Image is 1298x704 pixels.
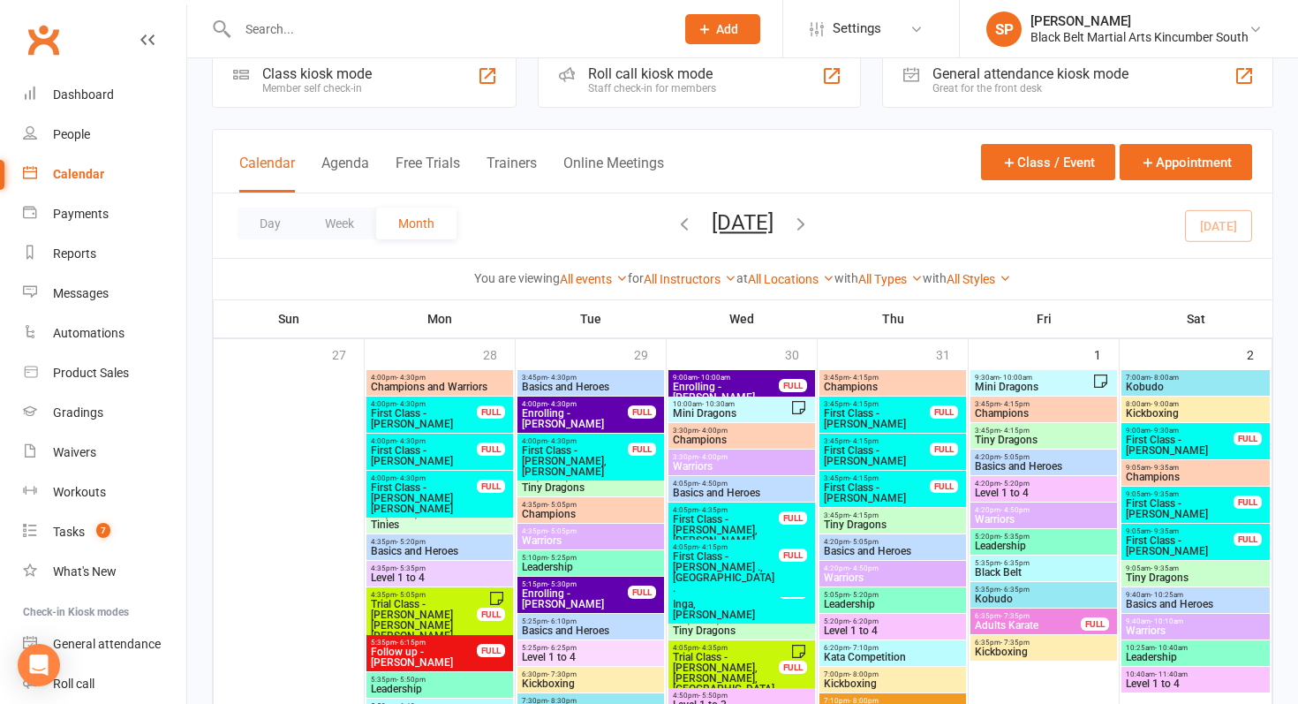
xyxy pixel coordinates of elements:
span: 9:40am [1125,591,1266,599]
span: First Class - [PERSON_NAME] [1125,435,1234,456]
span: 5:20pm [974,533,1113,541]
span: 4:00pm [370,474,478,482]
span: Basics and Heroes [521,382,660,392]
span: 4:05pm [672,543,780,551]
span: Follow up - [PERSON_NAME] [370,647,478,668]
span: - 6:20pm [849,617,879,625]
span: Kickboxing [974,647,1113,657]
span: - 9:35am [1151,464,1179,472]
span: - 5:05pm [396,591,426,599]
span: Enrolling - [PERSON_NAME] [521,588,629,609]
span: - 5:50pm [396,676,426,684]
div: Open Intercom Messenger [18,644,60,686]
span: - 10:30am [702,400,735,408]
a: All Locations [748,272,834,286]
span: - 4:30pm [396,474,426,482]
span: 4:35pm [521,527,660,535]
span: Kickboxing [521,678,660,689]
span: 7:00am [1125,374,1266,382]
span: Leadership [1125,652,1266,662]
span: Warriors [1125,625,1266,636]
span: 4:20pm [823,564,962,572]
a: All events [560,272,628,286]
span: 4:00pm [370,437,478,445]
div: What's New [53,564,117,579]
strong: with [834,271,858,285]
span: 4:00pm [521,400,629,408]
div: FULL [1234,496,1262,509]
span: First Class - River Inga, [PERSON_NAME] [672,588,780,620]
span: Basics and Heroes [974,461,1113,472]
span: Mini Dragons [974,382,1092,392]
th: Wed [667,300,818,337]
span: - 6:35pm [1000,559,1030,567]
span: 5:35pm [370,676,509,684]
span: First Class - [PERSON_NAME] [823,482,931,503]
span: - 10:40am [1155,644,1188,652]
div: FULL [477,644,505,657]
span: Kickboxing [823,678,962,689]
span: Warriors [823,572,962,583]
div: Roll call kiosk mode [588,65,716,82]
span: Kickboxing [1125,408,1266,419]
span: 6:35pm [974,639,1113,647]
span: Level 1 to 4 [1125,678,1266,689]
strong: with [923,271,947,285]
div: Waivers [53,445,96,459]
span: - 5:20pm [396,538,426,546]
span: Kata Competition [823,652,962,662]
span: 10:00am [672,400,790,408]
span: - 4:30pm [547,374,577,382]
div: General attendance [53,637,161,651]
div: Black Belt Martial Arts Kincumber South [1030,29,1249,45]
div: Tasks [53,525,85,539]
span: - 10:00am [698,374,730,382]
span: 10:40am [1125,670,1266,678]
span: - 4:00pm [698,453,728,461]
button: Day [238,208,303,239]
div: Product Sales [53,366,129,380]
span: - 8:00pm [849,670,879,678]
span: - 5:35pm [1000,533,1030,541]
a: Automations [23,314,186,353]
div: FULL [779,379,807,392]
span: - 4:00pm [698,427,728,435]
th: Mon [365,300,516,337]
span: 3:45pm [974,427,1113,435]
span: - 4:15pm [1000,427,1030,435]
a: Roll call [23,664,186,704]
span: - 7:30pm [547,670,577,678]
span: 6:20pm [823,644,962,652]
span: 9:05am [1125,490,1234,498]
span: 5:35pm [370,639,478,647]
div: FULL [930,405,958,419]
span: - 4:30pm [396,400,426,408]
span: 5:35pm [974,559,1113,567]
div: Messages [53,286,109,300]
span: - 5:20pm [1000,480,1030,488]
span: 3:30pm [672,427,811,435]
div: FULL [628,405,656,419]
span: - 4:50pm [849,564,879,572]
span: 4:35pm [370,591,478,599]
div: FULL [1234,432,1262,445]
button: Class / Event [981,144,1115,180]
span: Warriors [521,535,660,546]
span: 8:00am [1125,400,1266,408]
div: FULL [628,586,656,599]
span: - 4:30pm [547,400,577,408]
span: 5:05pm [823,591,962,599]
span: 3:30pm [672,453,811,461]
div: FULL [477,405,505,419]
span: First Class - [PERSON_NAME] [823,408,931,429]
span: 3:45pm [823,437,931,445]
span: - 6:15pm [396,639,426,647]
button: Appointment [1120,144,1252,180]
span: 4:35pm [521,501,660,509]
div: Staff check-in for members [588,82,716,95]
span: 10:25am [1125,644,1266,652]
span: - 5:50pm [698,692,728,700]
span: - 10:00am [1000,374,1032,382]
span: 9:30am [974,374,1092,382]
span: Basics and Heroes [672,488,811,498]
